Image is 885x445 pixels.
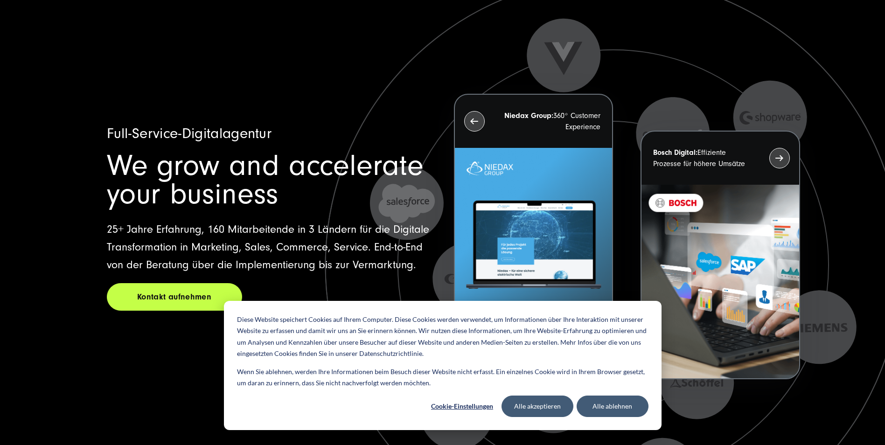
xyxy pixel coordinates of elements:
[641,185,799,378] img: BOSCH - Kundeprojekt - Digital Transformation Agentur SUNZINET
[107,149,424,211] span: We grow and accelerate your business
[454,94,613,342] button: Niedax Group:360° Customer Experience Letztes Projekt von Niedax. Ein Laptop auf dem die Niedax W...
[107,221,432,274] p: 25+ Jahre Erfahrung, 160 Mitarbeitende in 3 Ländern für die Digitale Transformation in Marketing,...
[237,314,648,360] p: Diese Website speichert Cookies auf Ihrem Computer. Diese Cookies werden verwendet, um Informatio...
[641,131,800,379] button: Bosch Digital:Effiziente Prozesse für höhere Umsätze BOSCH - Kundeprojekt - Digital Transformatio...
[504,111,553,120] strong: Niedax Group:
[107,125,272,142] span: Full-Service-Digitalagentur
[653,148,697,157] strong: Bosch Digital:
[577,396,648,417] button: Alle ablehnen
[224,301,662,430] div: Cookie banner
[502,110,600,132] p: 360° Customer Experience
[107,283,242,311] a: Kontakt aufnehmen
[502,396,573,417] button: Alle akzeptieren
[426,396,498,417] button: Cookie-Einstellungen
[237,366,648,389] p: Wenn Sie ablehnen, werden Ihre Informationen beim Besuch dieser Website nicht erfasst. Ein einzel...
[653,147,752,169] p: Effiziente Prozesse für höhere Umsätze
[455,148,612,341] img: Letztes Projekt von Niedax. Ein Laptop auf dem die Niedax Website geöffnet ist, auf blauem Hinter...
